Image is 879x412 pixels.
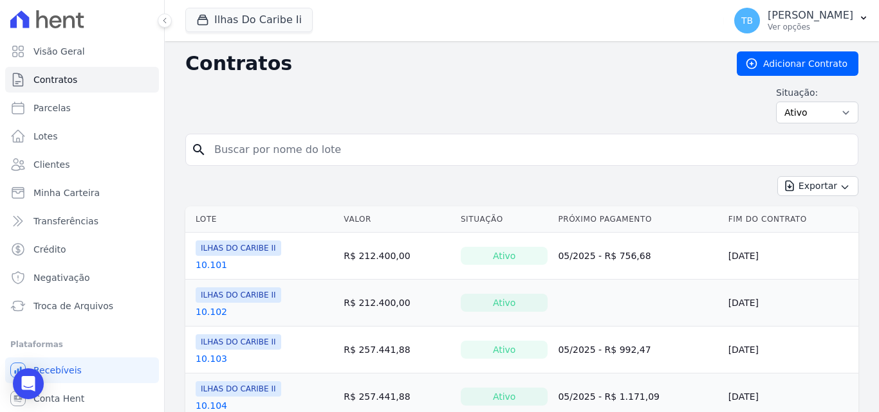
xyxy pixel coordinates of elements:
th: Lote [185,206,338,233]
a: Lotes [5,123,159,149]
i: search [191,142,207,157]
a: Minha Carteira [5,180,159,206]
button: Ilhas Do Caribe Ii [185,8,313,32]
a: 05/2025 - R$ 1.171,09 [558,391,660,402]
td: [DATE] [723,327,858,373]
span: TB [741,16,753,25]
td: [DATE] [723,233,858,280]
span: Lotes [33,130,58,143]
a: 10.101 [196,258,227,271]
span: Visão Geral [33,45,85,58]
a: Transferências [5,208,159,234]
th: Próximo Pagamento [553,206,723,233]
a: Troca de Arquivos [5,293,159,319]
a: Parcelas [5,95,159,121]
th: Valor [338,206,456,233]
a: Conta Hent [5,386,159,411]
span: ILHAS DO CARIBE II [196,287,281,303]
div: Open Intercom Messenger [13,368,44,399]
th: Situação [456,206,553,233]
a: 10.102 [196,305,227,318]
td: R$ 212.400,00 [338,233,456,280]
a: Negativação [5,265,159,291]
span: Conta Hent [33,392,84,405]
label: Situação: [776,86,858,99]
span: Minha Carteira [33,186,100,199]
span: Clientes [33,158,69,171]
a: Visão Geral [5,39,159,64]
a: 10.104 [196,399,227,412]
a: Contratos [5,67,159,93]
a: Clientes [5,152,159,177]
div: Ativo [461,247,548,265]
span: Contratos [33,73,77,86]
div: Ativo [461,341,548,359]
th: Fim do Contrato [723,206,858,233]
input: Buscar por nome do lote [207,137,853,163]
div: Ativo [461,388,548,406]
span: Crédito [33,243,66,256]
td: [DATE] [723,280,858,327]
p: Ver opções [768,22,853,32]
span: Negativação [33,271,90,284]
span: Parcelas [33,102,71,114]
td: R$ 212.400,00 [338,280,456,327]
a: Recebíveis [5,357,159,383]
button: TB [PERSON_NAME] Ver opções [724,3,879,39]
a: 05/2025 - R$ 756,68 [558,251,651,261]
span: Recebíveis [33,364,82,377]
a: 10.103 [196,352,227,365]
span: Troca de Arquivos [33,300,113,312]
div: Plataformas [10,337,154,352]
button: Exportar [777,176,858,196]
span: Transferências [33,215,98,228]
div: Ativo [461,294,548,312]
span: ILHAS DO CARIBE II [196,240,281,256]
a: 05/2025 - R$ 992,47 [558,345,651,355]
span: ILHAS DO CARIBE II [196,334,281,350]
a: Adicionar Contrato [737,51,858,76]
td: R$ 257.441,88 [338,327,456,373]
span: ILHAS DO CARIBE II [196,381,281,397]
p: [PERSON_NAME] [768,9,853,22]
h2: Contratos [185,52,716,75]
a: Crédito [5,237,159,262]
